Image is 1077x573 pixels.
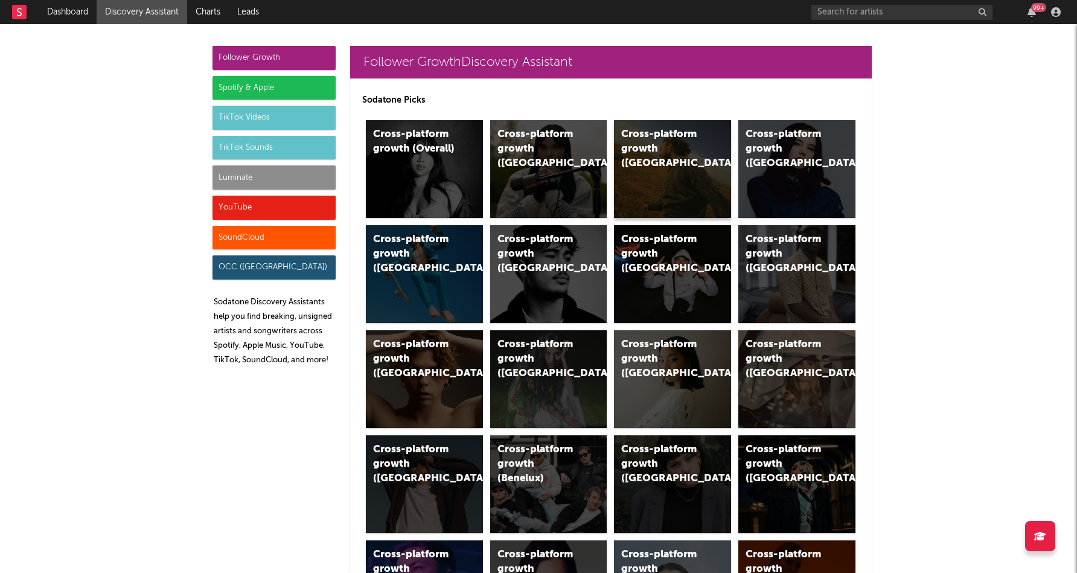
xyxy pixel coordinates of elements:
div: Luminate [213,165,336,190]
p: Sodatone Picks [362,93,860,107]
div: TikTok Videos [213,106,336,130]
div: YouTube [213,196,336,220]
div: SoundCloud [213,226,336,250]
a: Cross-platform growth ([GEOGRAPHIC_DATA]) [738,435,855,533]
div: Cross-platform growth (Benelux) [497,443,580,486]
div: Cross-platform growth ([GEOGRAPHIC_DATA]) [621,338,703,381]
a: Cross-platform growth ([GEOGRAPHIC_DATA]) [490,225,607,323]
a: Cross-platform growth ([GEOGRAPHIC_DATA]) [366,435,483,533]
a: Cross-platform growth ([GEOGRAPHIC_DATA]) [738,225,855,323]
div: Cross-platform growth ([GEOGRAPHIC_DATA]/GSA) [621,232,703,276]
div: Cross-platform growth ([GEOGRAPHIC_DATA]) [746,232,828,276]
div: Cross-platform growth ([GEOGRAPHIC_DATA]) [497,127,580,171]
a: Cross-platform growth (Overall) [366,120,483,218]
div: Cross-platform growth ([GEOGRAPHIC_DATA]) [373,443,455,486]
div: Cross-platform growth ([GEOGRAPHIC_DATA]) [373,232,455,276]
a: Cross-platform growth ([GEOGRAPHIC_DATA]) [366,225,483,323]
a: Cross-platform growth ([GEOGRAPHIC_DATA]) [490,330,607,428]
div: OCC ([GEOGRAPHIC_DATA]) [213,255,336,280]
a: Cross-platform growth ([GEOGRAPHIC_DATA]/GSA) [614,225,731,323]
a: Cross-platform growth ([GEOGRAPHIC_DATA]) [614,330,731,428]
a: Cross-platform growth ([GEOGRAPHIC_DATA]) [490,120,607,218]
p: Sodatone Discovery Assistants help you find breaking, unsigned artists and songwriters across Spo... [214,295,336,368]
a: Cross-platform growth ([GEOGRAPHIC_DATA]) [366,330,483,428]
a: Follower GrowthDiscovery Assistant [350,46,872,78]
div: Cross-platform growth ([GEOGRAPHIC_DATA]) [497,232,580,276]
div: Spotify & Apple [213,76,336,100]
div: Cross-platform growth ([GEOGRAPHIC_DATA]) [497,338,580,381]
div: 99 + [1031,3,1046,12]
div: Follower Growth [213,46,336,70]
div: Cross-platform growth ([GEOGRAPHIC_DATA]) [621,127,703,171]
div: Cross-platform growth ([GEOGRAPHIC_DATA]) [373,338,455,381]
div: Cross-platform growth ([GEOGRAPHIC_DATA]) [746,443,828,486]
a: Cross-platform growth ([GEOGRAPHIC_DATA]) [614,120,731,218]
div: Cross-platform growth ([GEOGRAPHIC_DATA]) [746,338,828,381]
a: Cross-platform growth ([GEOGRAPHIC_DATA]) [738,330,855,428]
a: Cross-platform growth ([GEOGRAPHIC_DATA]) [738,120,855,218]
input: Search for artists [811,5,992,20]
button: 99+ [1027,7,1036,17]
div: Cross-platform growth ([GEOGRAPHIC_DATA]) [746,127,828,171]
div: Cross-platform growth ([GEOGRAPHIC_DATA]) [621,443,703,486]
a: Cross-platform growth (Benelux) [490,435,607,533]
a: Cross-platform growth ([GEOGRAPHIC_DATA]) [614,435,731,533]
div: Cross-platform growth (Overall) [373,127,455,156]
div: TikTok Sounds [213,136,336,160]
